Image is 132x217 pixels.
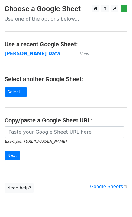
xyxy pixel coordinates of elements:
a: Google Sheets [90,184,127,189]
a: Select... [5,87,27,97]
a: Need help? [5,183,34,193]
h4: Select another Google Sheet: [5,75,127,83]
iframe: Chat Widget [102,188,132,217]
h4: Copy/paste a Google Sheet URL: [5,117,127,124]
a: [PERSON_NAME] Data [5,51,60,56]
p: Use one of the options below... [5,16,127,22]
input: Next [5,151,20,160]
a: View [74,51,89,56]
small: Example: [URL][DOMAIN_NAME] [5,139,66,144]
input: Paste your Google Sheet URL here [5,126,124,138]
small: View [80,52,89,56]
h3: Choose a Google Sheet [5,5,127,13]
h4: Use a recent Google Sheet: [5,41,127,48]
